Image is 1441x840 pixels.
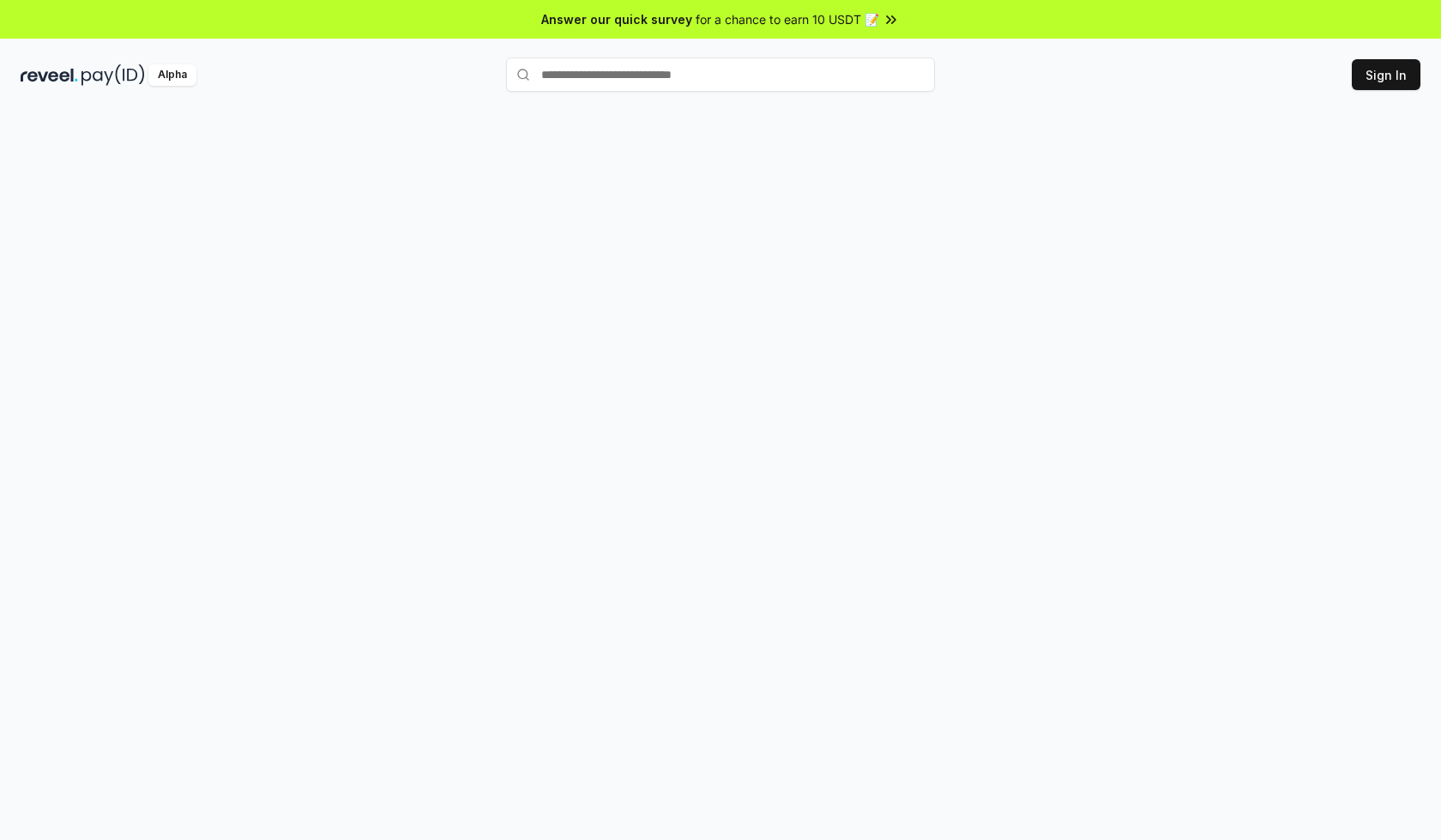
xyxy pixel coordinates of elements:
[696,10,879,28] span: for a chance to earn 10 USDT 📝
[1352,59,1420,90] button: Sign In
[21,64,78,86] img: reveel_dark
[541,10,692,28] span: Answer our quick survey
[81,64,145,86] img: pay_id
[148,64,196,86] div: Alpha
